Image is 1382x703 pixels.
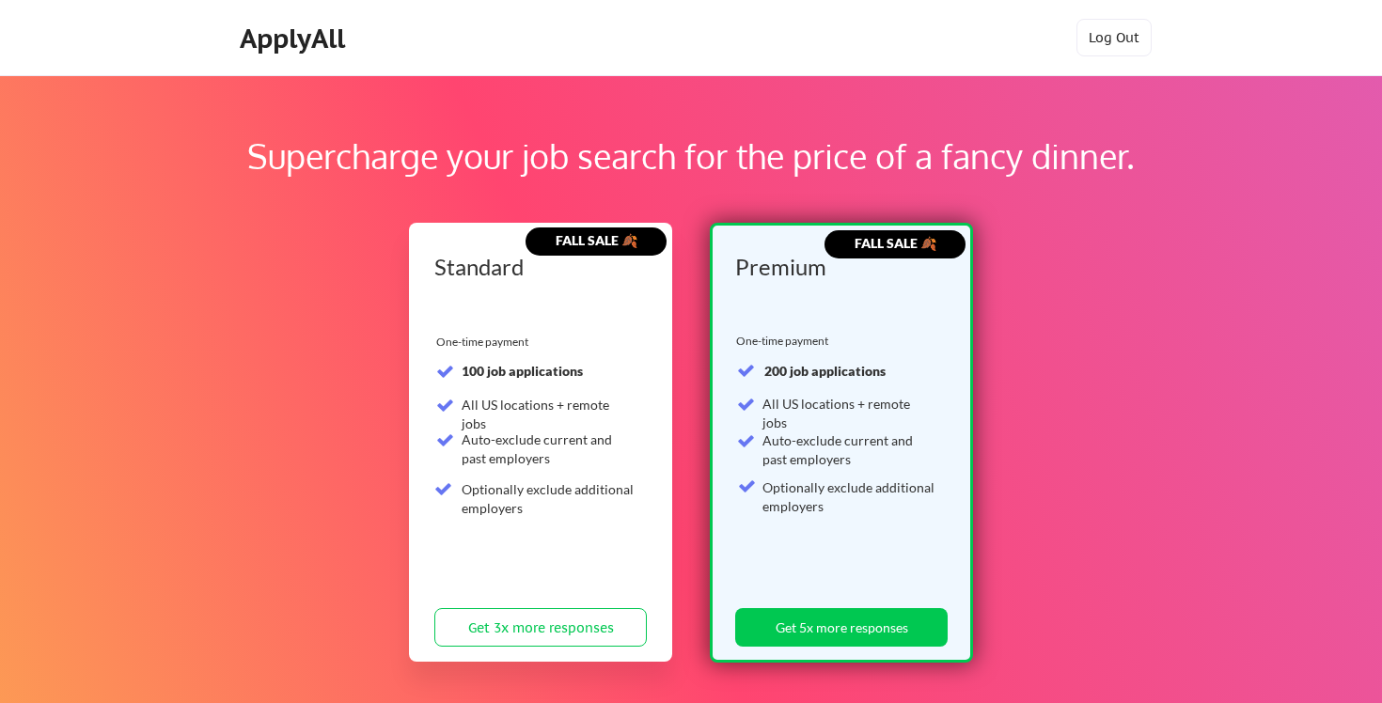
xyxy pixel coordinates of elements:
[240,23,351,55] div: ApplyAll
[434,608,647,647] button: Get 3x more responses
[764,363,886,379] strong: 200 job applications
[556,232,637,248] strong: FALL SALE 🍂
[1076,19,1152,56] button: Log Out
[762,395,936,431] div: All US locations + remote jobs
[434,256,640,278] div: Standard
[735,256,941,278] div: Premium
[736,334,834,349] div: One-time payment
[762,478,936,515] div: Optionally exclude additional employers
[120,131,1262,181] div: Supercharge your job search for the price of a fancy dinner.
[462,396,636,432] div: All US locations + remote jobs
[855,235,936,251] strong: FALL SALE 🍂
[762,431,936,468] div: Auto-exclude current and past employers
[462,480,636,517] div: Optionally exclude additional employers
[462,363,583,379] strong: 100 job applications
[735,608,948,647] button: Get 5x more responses
[462,430,636,467] div: Auto-exclude current and past employers
[436,335,534,350] div: One-time payment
